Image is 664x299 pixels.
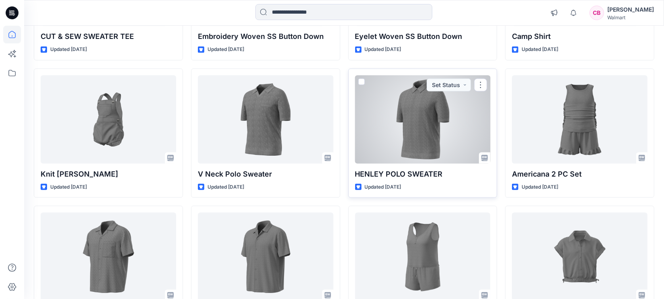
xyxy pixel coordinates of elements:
div: CB [590,6,604,20]
p: Updated [DATE] [522,183,558,191]
p: CUT & SEW SWEATER TEE [41,31,176,42]
a: HENLEY POLO SWEATER [355,75,491,164]
p: Camp Shirt [512,31,648,42]
p: Updated [DATE] [50,183,87,191]
p: HENLEY POLO SWEATER [355,169,491,180]
p: Americana 2 PC Set [512,169,648,180]
div: Walmart [607,14,654,20]
a: Americana 2 PC Set [512,75,648,164]
p: Updated [DATE] [208,45,244,54]
p: Embroidery Woven SS Button Down [198,31,333,42]
p: Updated [DATE] [208,183,244,191]
p: Updated [DATE] [365,45,401,54]
a: Knit Denim Romper [41,75,176,164]
p: Updated [DATE] [50,45,87,54]
p: Eyelet Woven SS Button Down [355,31,491,42]
div: [PERSON_NAME] [607,5,654,14]
p: Knit [PERSON_NAME] [41,169,176,180]
p: V Neck Polo Sweater [198,169,333,180]
a: V Neck Polo Sweater [198,75,333,164]
p: Updated [DATE] [365,183,401,191]
p: Updated [DATE] [522,45,558,54]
